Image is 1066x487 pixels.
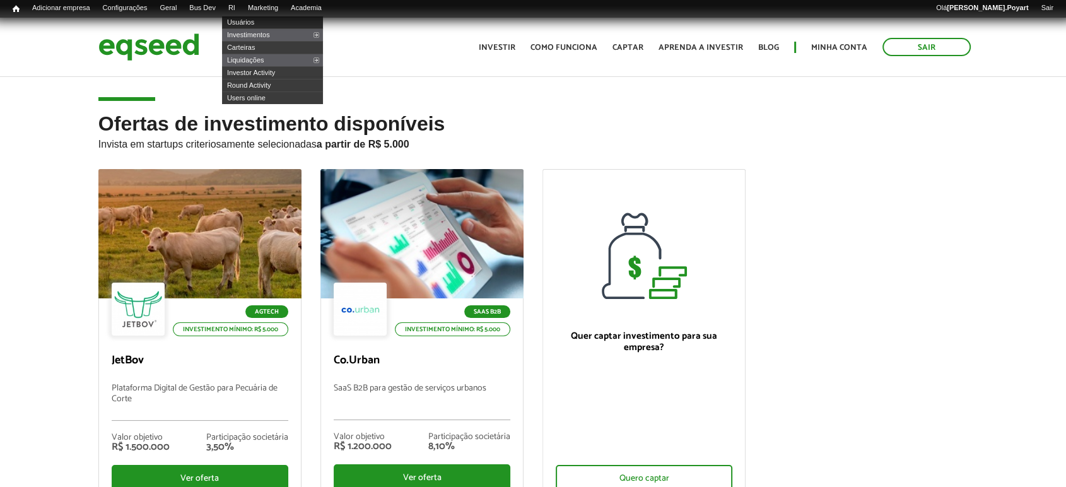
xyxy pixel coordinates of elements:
[395,322,510,336] p: Investimento mínimo: R$ 5.000
[112,442,170,452] div: R$ 1.500.000
[428,442,510,452] div: 8,10%
[811,44,867,52] a: Minha conta
[930,3,1035,13] a: Olá[PERSON_NAME].Poyart
[112,354,288,368] p: JetBov
[112,433,170,442] div: Valor objetivo
[112,384,288,421] p: Plataforma Digital de Gestão para Pecuária de Corte
[183,3,222,13] a: Bus Dev
[317,139,409,150] strong: a partir de R$ 5.000
[98,113,968,169] h2: Ofertas de investimento disponíveis
[464,305,510,318] p: SaaS B2B
[334,354,510,368] p: Co.Urban
[242,3,284,13] a: Marketing
[284,3,328,13] a: Academia
[659,44,743,52] a: Aprenda a investir
[479,44,515,52] a: Investir
[13,4,20,13] span: Início
[206,442,288,452] div: 3,50%
[6,3,26,15] a: Início
[612,44,643,52] a: Captar
[98,30,199,64] img: EqSeed
[153,3,183,13] a: Geral
[245,305,288,318] p: Agtech
[947,4,1028,11] strong: [PERSON_NAME].Poyart
[222,3,242,13] a: RI
[26,3,97,13] a: Adicionar empresa
[98,135,968,150] p: Invista em startups criteriosamente selecionadas
[758,44,779,52] a: Blog
[334,433,392,442] div: Valor objetivo
[556,331,732,353] p: Quer captar investimento para sua empresa?
[222,16,323,28] a: Usuários
[428,433,510,442] div: Participação societária
[97,3,154,13] a: Configurações
[882,38,971,56] a: Sair
[1034,3,1060,13] a: Sair
[334,384,510,420] p: SaaS B2B para gestão de serviços urbanos
[530,44,597,52] a: Como funciona
[173,322,288,336] p: Investimento mínimo: R$ 5.000
[206,433,288,442] div: Participação societária
[334,442,392,452] div: R$ 1.200.000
